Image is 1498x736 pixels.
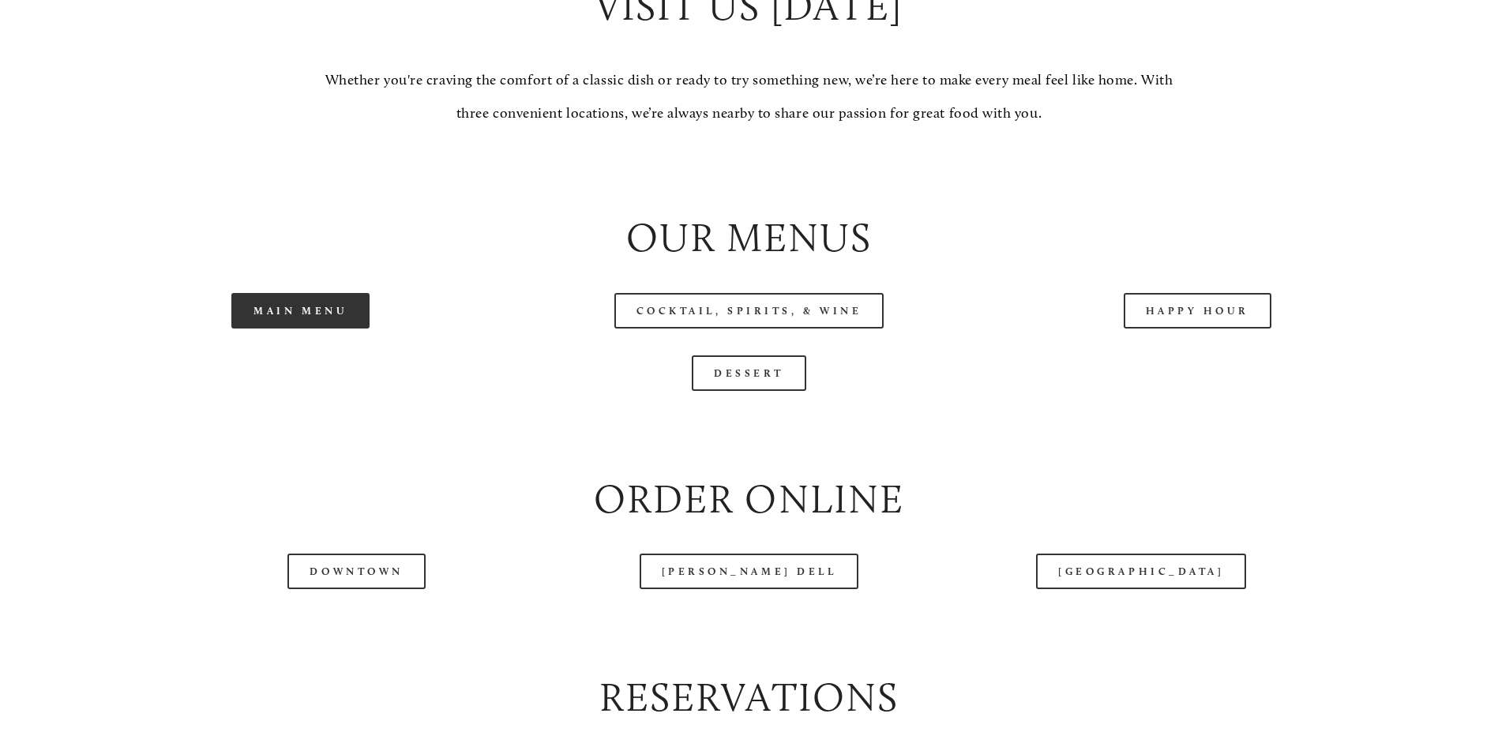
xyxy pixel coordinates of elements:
[1124,293,1272,329] a: Happy Hour
[692,355,806,391] a: Dessert
[640,554,859,589] a: [PERSON_NAME] Dell
[90,471,1408,528] h2: Order Online
[1036,554,1246,589] a: [GEOGRAPHIC_DATA]
[90,210,1408,266] h2: Our Menus
[287,554,425,589] a: Downtown
[614,293,884,329] a: Cocktail, Spirits, & Wine
[90,670,1408,726] h2: Reservations
[231,293,370,329] a: Main Menu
